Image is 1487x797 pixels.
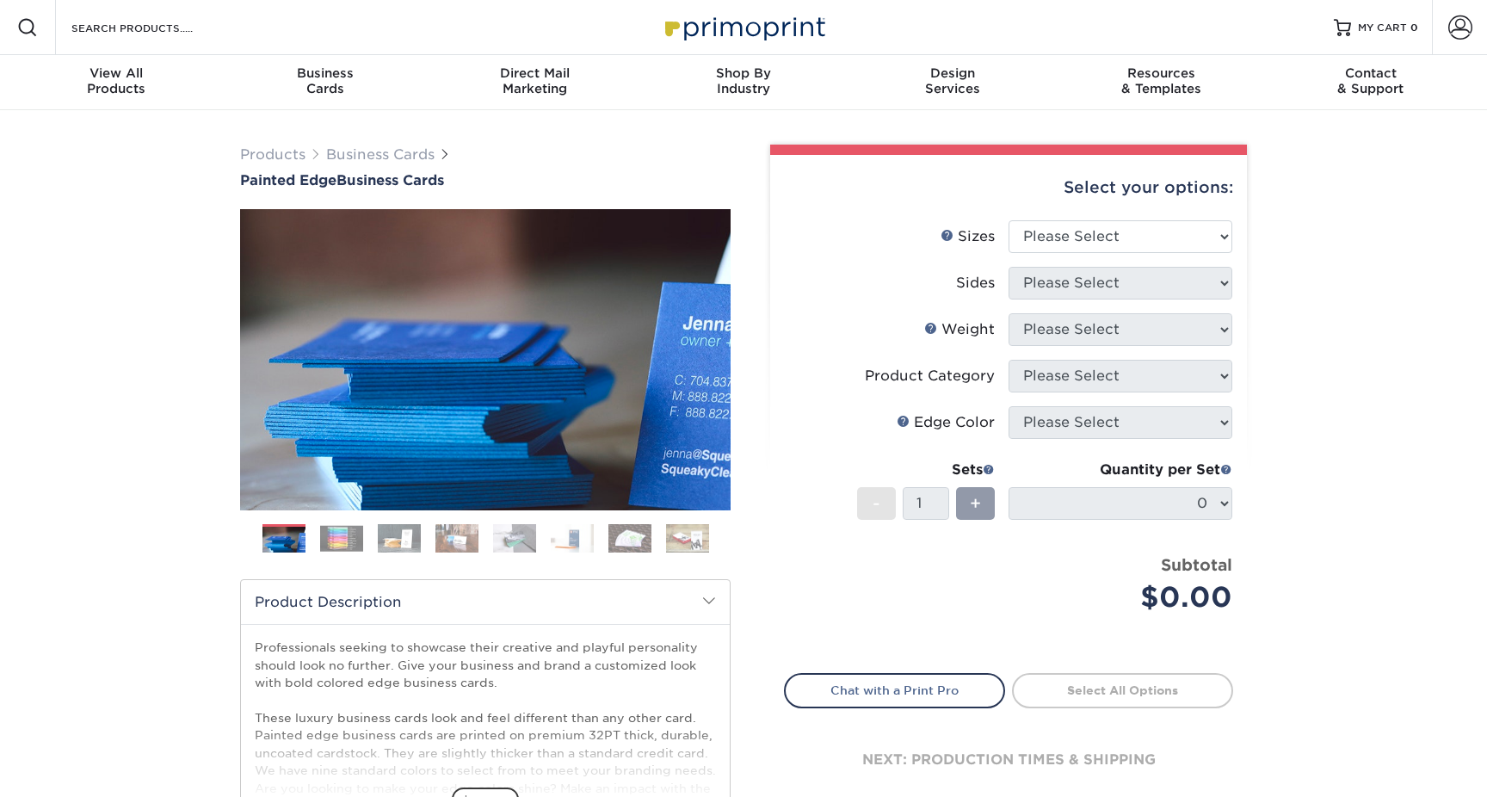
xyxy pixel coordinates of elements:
[1012,673,1233,707] a: Select All Options
[240,114,731,605] img: Painted Edge 01
[262,518,305,561] img: Business Cards 01
[848,55,1057,110] a: DesignServices
[1358,21,1407,35] span: MY CART
[430,65,639,96] div: Marketing
[897,412,995,433] div: Edge Color
[430,65,639,81] span: Direct Mail
[240,172,731,188] a: Painted EdgeBusiness Cards
[12,65,221,96] div: Products
[240,172,731,188] h1: Business Cards
[326,146,435,163] a: Business Cards
[657,9,830,46] img: Primoprint
[1057,65,1266,81] span: Resources
[848,65,1057,81] span: Design
[1161,555,1232,574] strong: Subtotal
[1266,55,1475,110] a: Contact& Support
[784,155,1233,220] div: Select your options:
[639,55,848,110] a: Shop ByIndustry
[956,273,995,293] div: Sides
[240,172,336,188] span: Painted Edge
[970,491,981,516] span: +
[551,523,594,553] img: Business Cards 06
[320,525,363,552] img: Business Cards 02
[378,523,421,553] img: Business Cards 03
[1057,65,1266,96] div: & Templates
[784,673,1005,707] a: Chat with a Print Pro
[941,226,995,247] div: Sizes
[865,366,995,386] div: Product Category
[493,523,536,553] img: Business Cards 05
[1410,22,1418,34] span: 0
[1021,577,1232,618] div: $0.00
[1266,65,1475,96] div: & Support
[12,55,221,110] a: View AllProducts
[240,146,305,163] a: Products
[430,55,639,110] a: Direct MailMarketing
[221,65,430,81] span: Business
[1057,55,1266,110] a: Resources& Templates
[924,319,995,340] div: Weight
[666,523,709,553] img: Business Cards 08
[221,65,430,96] div: Cards
[241,580,730,624] h2: Product Description
[435,523,478,553] img: Business Cards 04
[848,65,1057,96] div: Services
[639,65,848,81] span: Shop By
[1009,460,1232,480] div: Quantity per Set
[608,523,651,553] img: Business Cards 07
[70,17,238,38] input: SEARCH PRODUCTS.....
[873,491,880,516] span: -
[221,55,430,110] a: BusinessCards
[12,65,221,81] span: View All
[639,65,848,96] div: Industry
[857,460,995,480] div: Sets
[1266,65,1475,81] span: Contact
